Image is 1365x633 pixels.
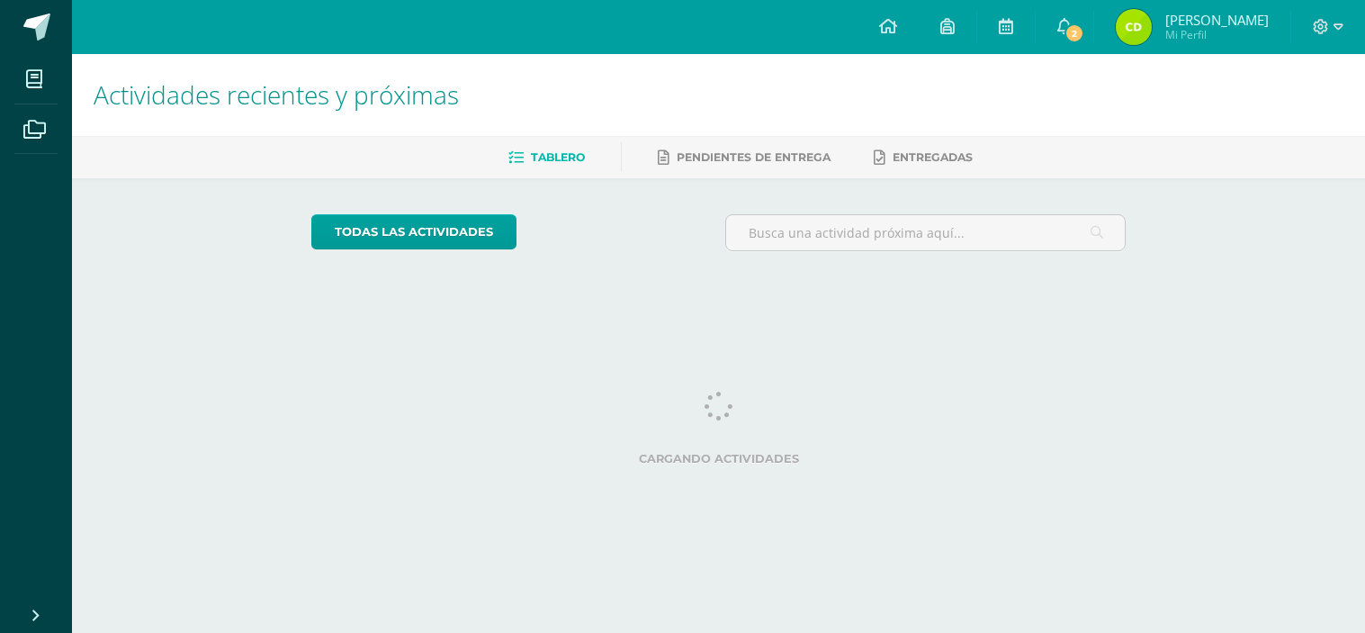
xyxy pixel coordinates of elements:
a: Entregadas [874,143,973,172]
span: [PERSON_NAME] [1165,11,1269,29]
label: Cargando actividades [311,452,1126,466]
span: Tablero [531,150,585,164]
span: Pendientes de entrega [677,150,831,164]
span: Mi Perfil [1165,27,1269,42]
span: Actividades recientes y próximas [94,77,459,112]
img: d0c6f22d077d79b105329a2d9734bcdb.png [1116,9,1152,45]
a: Pendientes de entrega [658,143,831,172]
span: Entregadas [893,150,973,164]
input: Busca una actividad próxima aquí... [726,215,1125,250]
a: todas las Actividades [311,214,516,249]
a: Tablero [508,143,585,172]
span: 2 [1064,23,1084,43]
